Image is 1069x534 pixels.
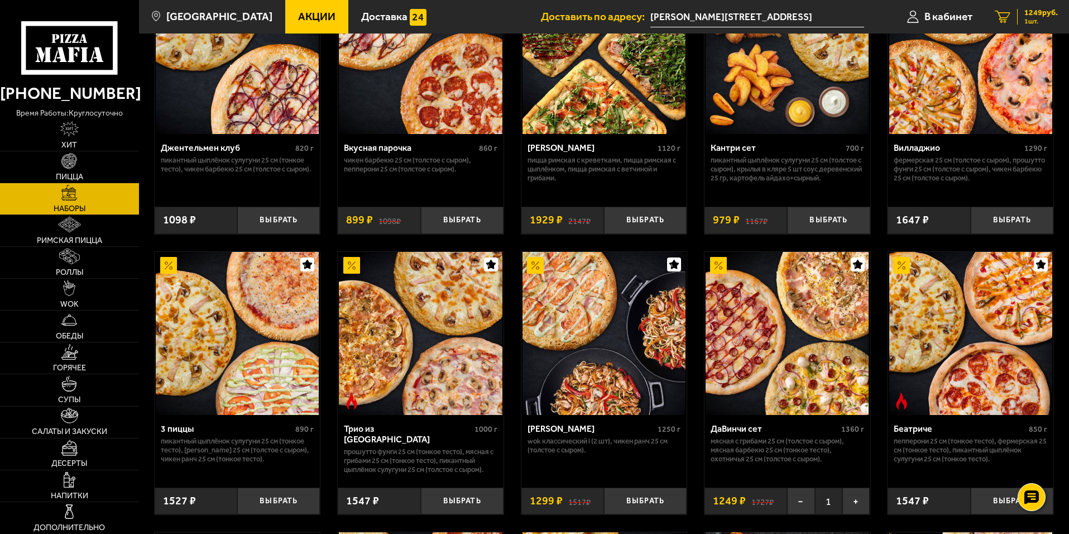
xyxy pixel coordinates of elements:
span: 820 г [295,144,314,153]
span: 1299 ₽ [530,495,563,507]
span: Наборы [54,205,85,213]
p: Прошутто Фунги 25 см (тонкое тесто), Мясная с грибами 25 см (тонкое тесто), Пикантный цыплёнок су... [344,447,497,474]
p: Мясная с грибами 25 см (толстое с сыром), Мясная Барбекю 25 см (тонкое тесто), Охотничья 25 см (т... [711,437,864,464]
div: Трио из [GEOGRAPHIC_DATA] [344,423,472,445]
button: Выбрать [421,207,504,234]
span: 1929 ₽ [530,214,563,226]
span: Напитки [51,492,88,500]
s: 2147 ₽ [568,214,591,226]
button: Выбрать [604,488,687,515]
button: Выбрать [971,488,1053,515]
img: ДаВинчи сет [706,252,869,415]
div: [PERSON_NAME] [528,423,655,434]
s: 1167 ₽ [745,214,768,226]
span: 1120 г [658,144,680,153]
span: 1249 ₽ [713,495,746,507]
span: 979 ₽ [713,214,740,226]
input: Ваш адрес доставки [650,7,864,27]
span: Супы [58,396,80,404]
button: Выбрать [237,488,320,515]
span: 1547 ₽ [896,495,929,507]
span: Обеды [56,332,83,340]
span: Доставить по адресу: [541,11,650,22]
img: Акционный [160,257,177,274]
span: 1290 г [1024,144,1047,153]
p: Wok классический L (2 шт), Чикен Ранч 25 см (толстое с сыром). [528,437,681,455]
img: Беатриче [889,252,1052,415]
p: Пикантный цыплёнок сулугуни 25 см (тонкое тесто), Чикен Барбекю 25 см (толстое с сыром). [161,156,314,174]
s: 1517 ₽ [568,495,591,507]
div: Джентельмен клуб [161,142,293,153]
button: Выбрать [787,207,870,234]
span: Хит [61,141,77,149]
span: Пицца [56,173,83,181]
span: Римская пицца [37,237,102,245]
span: 700 г [846,144,864,153]
img: 15daf4d41897b9f0e9f617042186c801.svg [410,9,426,26]
p: Фермерская 25 см (толстое с сыром), Прошутто Фунги 25 см (толстое с сыром), Чикен Барбекю 25 см (... [894,156,1047,183]
span: Роллы [56,269,83,276]
a: АкционныйВилла Капри [521,252,687,415]
span: 860 г [479,144,497,153]
span: Десерты [51,460,87,468]
span: 1249 руб. [1024,9,1058,17]
img: Акционный [893,257,910,274]
span: WOK [60,301,79,308]
span: Акции [298,11,335,22]
span: 1 шт. [1024,18,1058,25]
img: Акционный [343,257,360,274]
span: 1647 ₽ [896,214,929,226]
button: + [842,488,870,515]
div: [PERSON_NAME] [528,142,655,153]
div: ДаВинчи сет [711,423,838,434]
a: АкционныйОстрое блюдоТрио из Рио [338,252,504,415]
img: 3 пиццы [156,252,319,415]
span: 1360 г [841,425,864,434]
span: 890 г [295,425,314,434]
p: Пепперони 25 см (тонкое тесто), Фермерская 25 см (тонкое тесто), Пикантный цыплёнок сулугуни 25 с... [894,437,1047,464]
a: Акционный3 пиццы [155,252,320,415]
span: Салаты и закуски [32,428,107,436]
span: 1098 ₽ [163,214,196,226]
span: Дополнительно [33,524,105,532]
span: 1 [815,488,842,515]
s: 1098 ₽ [378,214,401,226]
a: АкционныйДаВинчи сет [704,252,870,415]
span: 1547 ₽ [346,495,379,507]
img: Вилла Капри [522,252,685,415]
p: Пикантный цыплёнок сулугуни 25 см (тонкое тесто), [PERSON_NAME] 25 см (толстое с сыром), Чикен Ра... [161,437,314,464]
span: [GEOGRAPHIC_DATA] [166,11,272,22]
p: Пицца Римская с креветками, Пицца Римская с цыплёнком, Пицца Римская с ветчиной и грибами. [528,156,681,183]
img: Акционный [527,257,544,274]
span: 1250 г [658,425,680,434]
a: АкционныйОстрое блюдоБеатриче [888,252,1053,415]
div: Вкусная парочка [344,142,476,153]
img: Трио из Рио [339,252,502,415]
span: Доставка [361,11,408,22]
div: Кантри сет [711,142,843,153]
span: 1527 ₽ [163,495,196,507]
div: Беатриче [894,423,1026,434]
p: Пикантный цыплёнок сулугуни 25 см (толстое с сыром), крылья в кляре 5 шт соус деревенский 25 гр, ... [711,156,864,183]
span: Санкт-Петербург, Пушкин, Сапёрная улица, 69Д [650,7,864,27]
button: − [787,488,814,515]
span: 850 г [1029,425,1047,434]
span: В кабинет [924,11,972,22]
img: Острое блюдо [893,393,910,409]
button: Выбрать [971,207,1053,234]
s: 1727 ₽ [751,495,774,507]
span: 1000 г [474,425,497,434]
button: Выбрать [604,207,687,234]
div: Вилладжио [894,142,1022,153]
img: Острое блюдо [343,393,360,409]
img: Акционный [710,257,727,274]
button: Выбрать [421,488,504,515]
span: Горячее [53,364,86,372]
div: 3 пиццы [161,423,293,434]
p: Чикен Барбекю 25 см (толстое с сыром), Пепперони 25 см (толстое с сыром). [344,156,497,174]
button: Выбрать [237,207,320,234]
span: 899 ₽ [346,214,373,226]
